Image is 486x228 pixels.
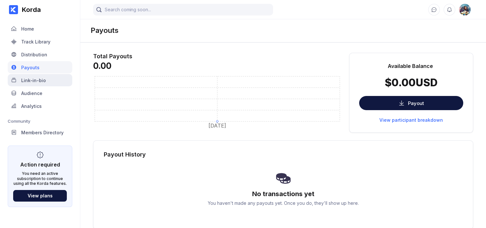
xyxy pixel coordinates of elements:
[13,190,67,202] button: View plans
[8,87,72,100] a: Audience
[18,6,41,14] div: Korda
[28,193,53,198] div: View plans
[93,4,273,15] input: Search coming soon...
[252,190,314,198] div: No transactions yet
[8,48,72,61] a: Distribution
[21,103,42,109] div: Analytics
[459,4,471,15] img: ab6761610000e5eba02d7564de031f553f6d9a1b
[8,126,72,139] a: Members Directory
[93,61,341,71] div: 0.00
[8,61,72,74] a: Payouts
[91,26,119,34] div: Payouts
[8,35,72,48] a: Track Library
[13,171,67,186] div: You need an active subscription to continue using all the Korda features.
[8,119,72,124] div: Community
[21,39,50,44] div: Track Library
[21,26,34,32] div: Home
[21,65,40,70] div: Payouts
[20,161,60,168] div: Action required
[93,53,341,60] div: Total Payouts
[408,100,424,106] div: Payout
[8,74,72,87] a: Link-in-bio
[8,100,72,113] a: Analytics
[21,52,47,57] div: Distribution
[21,130,64,135] div: Members Directory
[8,23,72,35] a: Home
[388,63,433,69] div: Available Balance
[359,96,463,110] button: Payout
[21,90,42,96] div: Audience
[21,78,46,83] div: Link-in-bio
[379,117,443,123] div: View participant breakdown
[104,151,463,158] div: Payout History
[385,76,437,89] div: $ 0.00 USD
[208,123,226,129] tspan: [DATE]
[208,200,359,206] div: You haven't made any payouts yet. Once you do, they'll show up here.
[459,4,471,15] div: Mirriam K Musonda-Salati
